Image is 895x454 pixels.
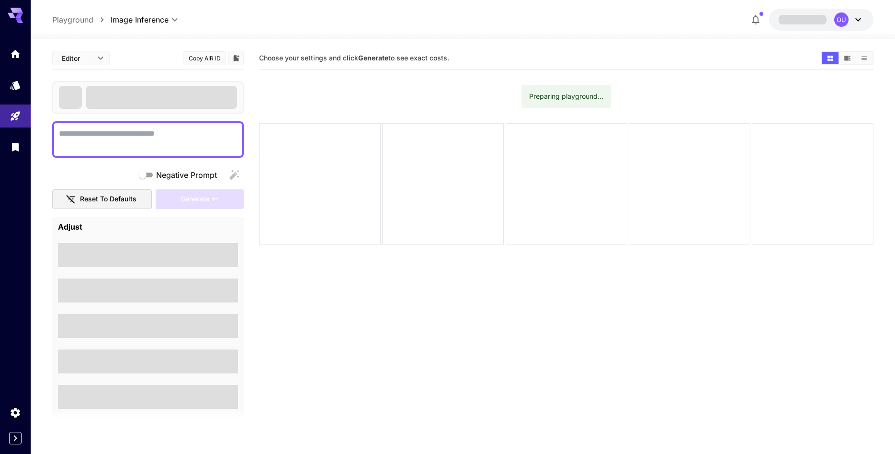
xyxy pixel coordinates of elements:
div: Models [10,79,21,91]
span: Image Inference [111,14,169,25]
div: Library [10,141,21,153]
button: Copy AIR ID [183,51,226,65]
div: Settings [10,407,21,419]
button: Show images in video view [839,52,856,64]
a: Playground [52,14,93,25]
button: Show images in list view [856,52,872,64]
span: Editor [62,53,91,63]
nav: breadcrumb [52,14,111,25]
button: Expand sidebar [9,432,22,444]
button: Add to library [232,52,240,64]
div: Home [10,48,21,60]
h4: Adjust [58,222,238,232]
span: Negative Prompt [156,169,217,181]
button: OU [769,9,873,31]
div: Please fill the prompt [156,189,244,209]
span: Choose your settings and click to see exact costs. [259,54,449,62]
div: Playground [10,110,21,122]
div: OU [834,12,849,27]
b: Generate [358,54,388,62]
button: Show images in grid view [822,52,838,64]
button: Reset to defaults [52,189,152,209]
div: Show images in grid viewShow images in video viewShow images in list view [821,51,873,65]
div: Preparing playground... [529,88,603,105]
